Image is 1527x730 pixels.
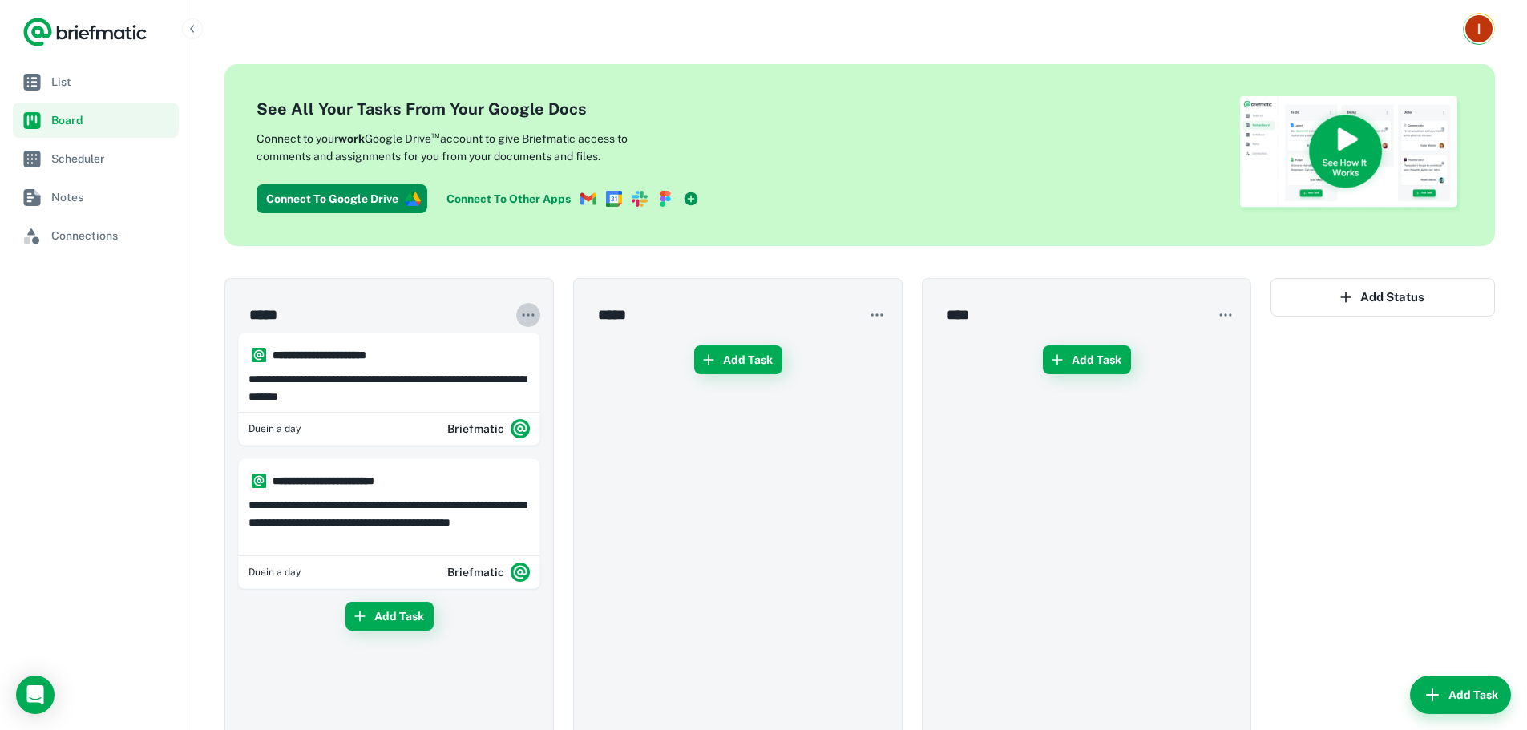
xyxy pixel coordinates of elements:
[447,556,530,588] div: Briefmatic
[13,64,179,99] a: List
[694,345,782,374] button: Add Task
[345,602,434,631] button: Add Task
[16,676,55,714] div: Open Intercom Messenger
[1270,278,1495,317] button: Add Status
[257,184,427,213] button: Connect To Google Drive
[51,188,172,206] span: Notes
[1238,96,1463,214] img: See How Briefmatic Works
[447,563,504,581] h6: Briefmatic
[13,103,179,138] a: Board
[51,73,172,91] span: List
[1463,13,1495,45] button: Account button
[257,97,705,121] h4: See All Your Tasks From Your Google Docs
[431,129,440,140] sup: ™
[447,413,530,445] div: Briefmatic
[248,421,301,436] span: Friday, Sep 19
[22,16,147,48] a: Logo
[13,218,179,253] a: Connections
[1410,676,1511,714] button: Add Task
[51,227,172,244] span: Connections
[447,420,504,438] h6: Briefmatic
[511,563,530,582] img: system.png
[1043,345,1131,374] button: Add Task
[252,474,266,488] img: https://app.briefmatic.com/assets/integrations/system.png
[338,132,365,145] b: work
[13,141,179,176] a: Scheduler
[51,150,172,167] span: Scheduler
[257,127,681,165] p: Connect to your Google Drive account to give Briefmatic access to comments and assignments for yo...
[252,348,266,362] img: https://app.briefmatic.com/assets/integrations/system.png
[13,179,179,215] a: Notes
[51,111,172,129] span: Board
[440,184,705,213] a: Connect To Other Apps
[1465,15,1493,42] img: Igor Halilović
[248,565,301,579] span: Friday, Sep 19
[511,419,530,438] img: system.png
